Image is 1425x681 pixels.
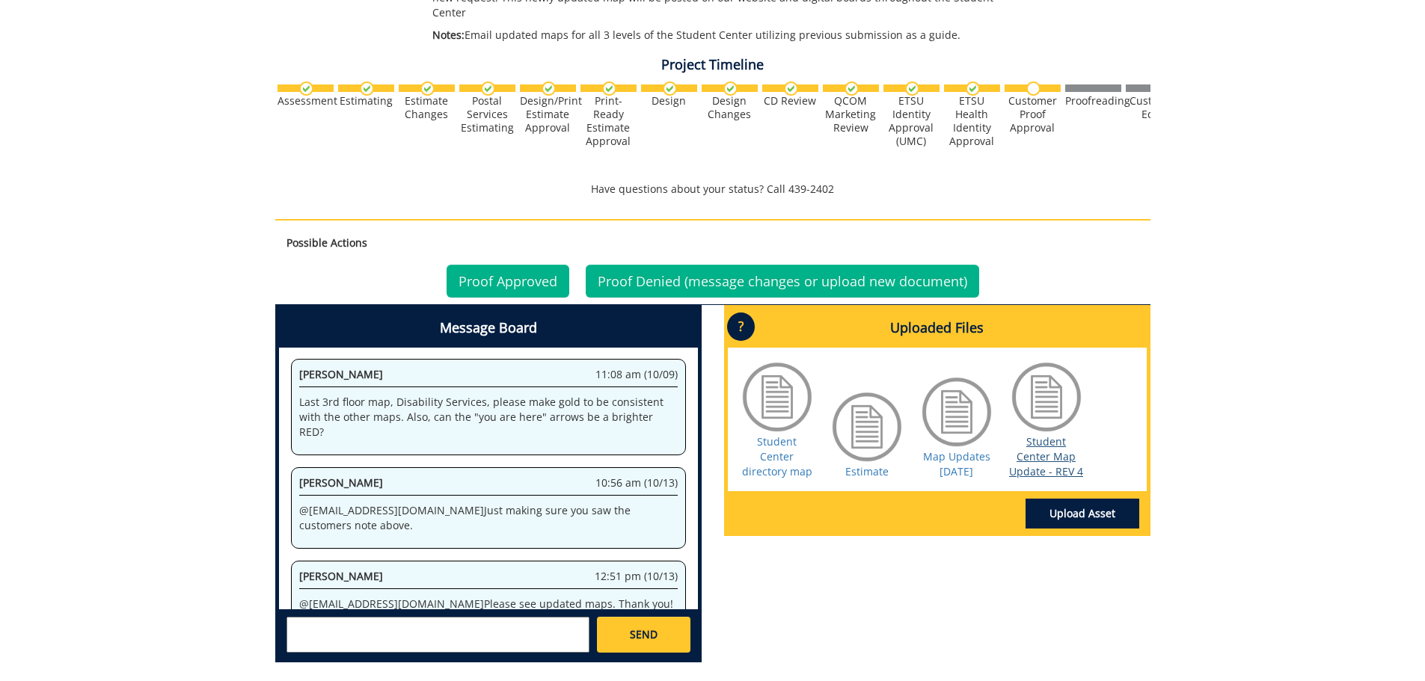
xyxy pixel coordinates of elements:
[299,475,383,490] span: [PERSON_NAME]
[299,395,678,440] p: Last 3rd floor map, Disability Services, please make gold to be consistent with the other maps. A...
[299,367,383,381] span: [PERSON_NAME]
[1009,434,1083,478] a: Student Center Map Update - REV 4
[595,367,678,382] span: 11:08 am (10/09)
[286,235,367,250] strong: Possible Actions
[905,81,919,96] img: checkmark
[338,94,394,108] div: Estimating
[597,617,690,653] a: SEND
[275,182,1150,197] p: Have questions about your status? Call 439-2402
[762,94,818,108] div: CD Review
[447,265,569,298] a: Proof Approved
[784,81,798,96] img: checkmark
[399,94,455,121] div: Estimate Changes
[299,597,678,611] p: @ [EMAIL_ADDRESS][DOMAIN_NAME] Please see updated maps. Thank you!
[432,28,1018,43] p: Email updated maps for all 3 levels of the Student Center utilizing previous submission as a guide.
[728,309,1147,348] h4: Uploaded Files
[586,265,979,298] a: Proof Denied (message changes or upload new document)
[944,94,1000,148] div: ETSU Health Identity Approval
[742,434,812,478] a: Student Center directory map
[580,94,637,148] div: Print-Ready Estimate Approval
[459,94,515,135] div: Postal Services Estimating
[641,94,697,108] div: Design
[1065,94,1121,108] div: Proofreading
[923,449,990,478] a: Map Updates [DATE]
[823,94,879,135] div: QCOM Marketing Review
[1026,499,1139,529] a: Upload Asset
[299,503,678,533] p: @ [EMAIL_ADDRESS][DOMAIN_NAME] Just making sure you saw the customers note above.
[966,81,980,96] img: checkmark
[883,94,940,148] div: ETSU Identity Approval (UMC)
[420,81,435,96] img: checkmark
[1126,94,1182,121] div: Customer Edits
[595,475,678,490] span: 10:56 am (10/13)
[299,81,313,96] img: checkmark
[702,94,758,121] div: Design Changes
[723,81,738,96] img: checkmark
[595,569,678,584] span: 12:51 pm (10/13)
[520,94,576,135] div: Design/Print Estimate Approval
[286,617,589,653] textarea: messageToSend
[481,81,495,96] img: checkmark
[279,309,698,348] h4: Message Board
[630,627,658,642] span: SEND
[542,81,556,96] img: checkmark
[1026,81,1041,96] img: no
[602,81,616,96] img: checkmark
[360,81,374,96] img: checkmark
[845,81,859,96] img: checkmark
[432,28,465,42] span: Notes:
[727,312,755,341] p: ?
[663,81,677,96] img: checkmark
[845,464,889,478] a: Estimate
[278,94,334,108] div: Assessment
[275,58,1150,73] h4: Project Timeline
[1005,94,1061,135] div: Customer Proof Approval
[299,569,383,583] span: [PERSON_NAME]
